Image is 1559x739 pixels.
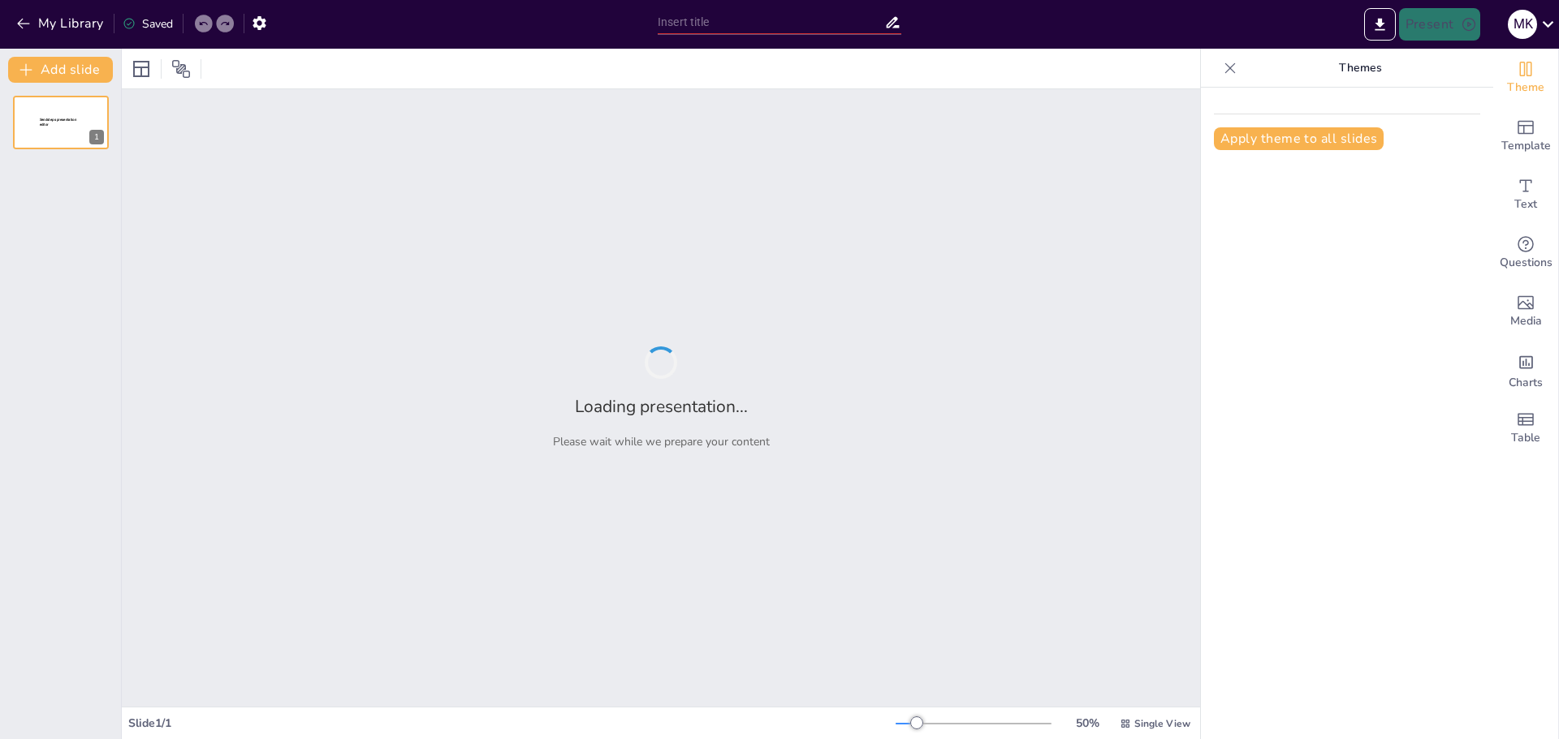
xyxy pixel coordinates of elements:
button: My Library [12,11,110,37]
span: Media [1510,312,1542,330]
span: Questions [1500,254,1553,272]
button: Apply theme to all slides [1214,127,1384,150]
span: Charts [1509,374,1543,392]
div: Saved [123,16,173,32]
div: Add charts and graphs [1493,341,1558,399]
span: Sendsteps presentation editor [40,118,76,127]
div: Layout [128,56,154,82]
span: Table [1511,429,1540,447]
div: 1 [13,96,109,149]
p: Please wait while we prepare your content [553,434,770,449]
span: Template [1501,137,1551,155]
span: Text [1514,195,1537,213]
div: Get real-time input from your audience [1493,224,1558,282]
span: Theme [1507,79,1544,97]
button: M K [1508,8,1537,41]
div: Add text boxes [1493,165,1558,224]
div: Change the overall theme [1493,49,1558,107]
span: Single View [1134,717,1190,730]
h2: Loading presentation... [575,395,748,418]
div: 1 [89,130,104,144]
div: M K [1508,10,1537,39]
button: Export to PowerPoint [1364,8,1396,41]
button: Add slide [8,57,113,83]
span: Position [171,59,191,79]
button: Present [1399,8,1480,41]
div: Add images, graphics, shapes or video [1493,282,1558,341]
div: Add a table [1493,399,1558,458]
div: Add ready made slides [1493,107,1558,165]
p: Themes [1243,49,1477,88]
div: 50 % [1068,715,1107,731]
input: Insert title [658,11,884,34]
div: Slide 1 / 1 [128,715,896,731]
